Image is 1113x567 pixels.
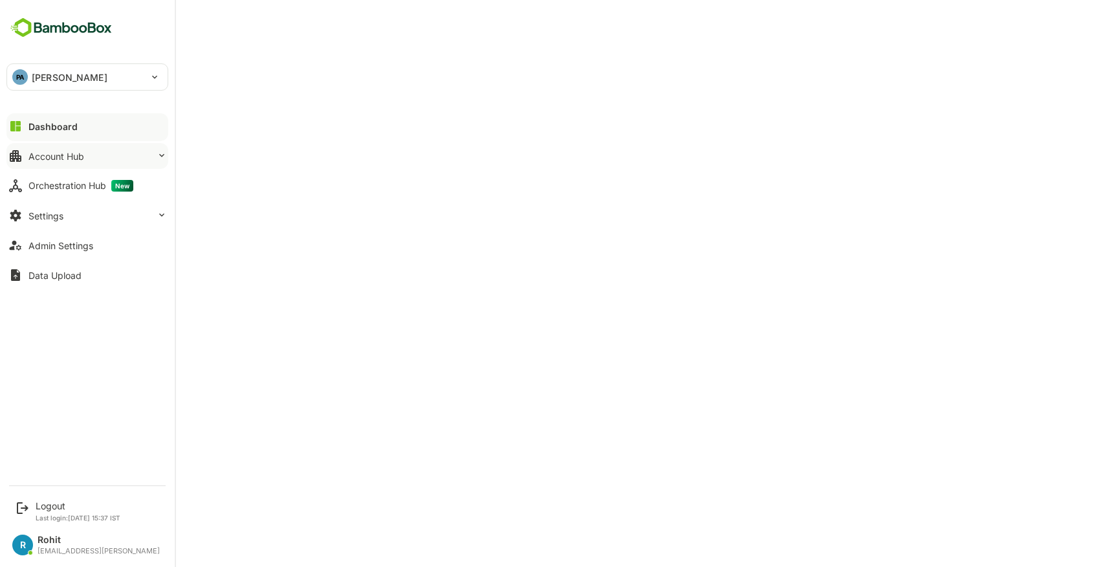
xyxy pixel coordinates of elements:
div: Account Hub [28,151,84,162]
div: PA [12,69,28,85]
div: Dashboard [28,121,78,132]
p: Last login: [DATE] 15:37 IST [36,514,120,522]
button: Settings [6,203,168,228]
div: [EMAIL_ADDRESS][PERSON_NAME] [38,547,160,555]
div: R [12,535,33,555]
button: Account Hub [6,143,168,169]
div: Rohit [38,535,160,546]
button: Data Upload [6,262,168,288]
button: Dashboard [6,113,168,139]
div: Data Upload [28,270,82,281]
p: [PERSON_NAME] [32,71,107,84]
div: Settings [28,210,63,221]
span: New [111,180,133,192]
div: PA[PERSON_NAME] [7,64,168,90]
img: BambooboxFullLogoMark.5f36c76dfaba33ec1ec1367b70bb1252.svg [6,16,116,40]
div: Logout [36,500,120,511]
div: Orchestration Hub [28,180,133,192]
div: Admin Settings [28,240,93,251]
button: Admin Settings [6,232,168,258]
button: Orchestration HubNew [6,173,168,199]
